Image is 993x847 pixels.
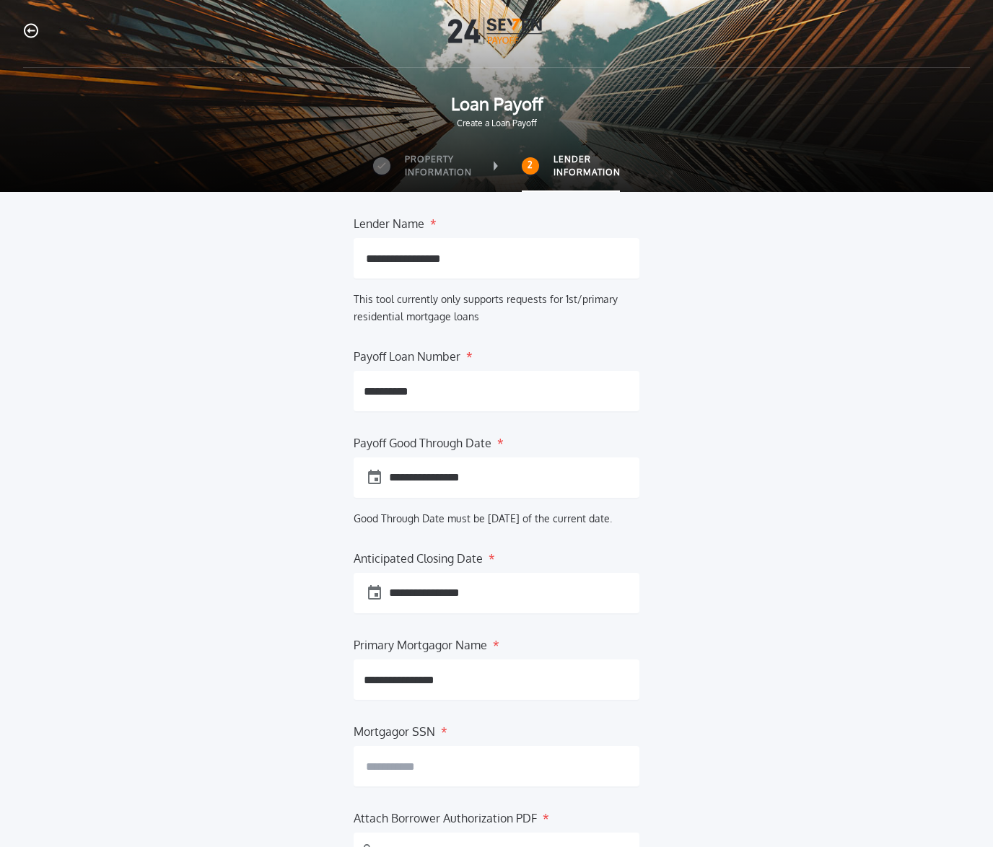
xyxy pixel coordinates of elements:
[354,215,424,227] label: Lender Name
[23,91,970,117] span: Loan Payoff
[23,117,970,130] span: Create a Loan Payoff
[354,434,491,446] label: Payoff Good Through Date
[354,809,537,821] label: Attach Borrower Authorization PDF
[405,153,472,179] label: Property Information
[354,550,483,561] label: Anticipated Closing Date
[528,159,533,171] h2: 2
[354,512,612,525] label: Good Through Date must be [DATE] of the current date.
[448,17,545,44] img: Logo
[354,293,618,322] label: This tool currently only supports requests for 1st/primary residential mortgage loans
[354,348,460,359] label: Payoff Loan Number
[354,723,435,734] label: Mortgagor SSN
[554,153,621,179] label: Lender Information
[354,636,487,648] label: Primary Mortgagor Name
